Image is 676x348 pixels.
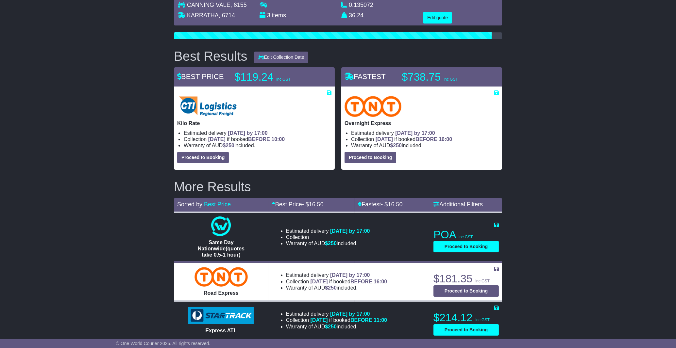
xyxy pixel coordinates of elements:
span: [DATE] by 17:00 [395,130,435,135]
a: Additional Filters [433,201,483,207]
li: Warranty of AUD included. [351,142,499,148]
span: [DATE] by 17:00 [330,228,370,233]
span: $ [325,285,337,290]
p: $738.75 [402,70,483,83]
p: Kilo Rate [177,120,331,126]
li: Collection [286,234,370,240]
span: Express ATL [205,327,237,333]
li: Warranty of AUD included. [286,323,387,329]
li: Warranty of AUD included. [184,142,331,148]
span: 16:00 [374,278,387,284]
span: $ [223,142,234,148]
span: [DATE] [311,317,328,323]
span: BEFORE [350,317,372,323]
li: Estimated delivery [184,130,331,136]
span: BEFORE [350,278,372,284]
span: if booked [311,278,387,284]
p: Overnight Express [345,120,499,126]
li: Warranty of AUD included. [286,284,387,291]
span: 250 [393,142,402,148]
span: 16.50 [388,201,402,207]
span: - $ [302,201,324,207]
span: 11:00 [374,317,387,323]
span: $ [325,324,337,329]
span: - $ [381,201,402,207]
p: $181.35 [433,272,499,285]
span: if booked [376,136,452,142]
span: 250 [226,142,234,148]
img: One World Courier: Same Day Nationwide(quotes take 0.5-1 hour) [211,216,231,236]
span: , 6714 [219,12,235,18]
span: if booked [208,136,285,142]
span: 0.135072 [349,1,373,8]
li: Collection [351,136,499,142]
p: $119.24 [234,70,316,83]
button: Proceed to Booking [433,285,499,296]
span: inc GST [475,317,489,322]
span: 16.50 [309,201,324,207]
span: Sorted by [177,201,202,207]
span: [DATE] [208,136,226,142]
a: Fastest- $16.50 [358,201,402,207]
span: [DATE] [376,136,393,142]
h2: More Results [174,179,502,194]
li: Estimated delivery [286,310,387,317]
span: BEFORE [415,136,437,142]
li: Estimated delivery [351,130,499,136]
button: Proceed to Booking [433,241,499,252]
span: KARRATHA [187,12,219,18]
span: [DATE] by 17:00 [228,130,268,135]
span: inc GST [276,77,290,81]
span: 250 [328,324,337,329]
span: 16:00 [439,136,452,142]
li: Estimated delivery [286,272,387,278]
span: [DATE] [311,278,328,284]
span: Same Day Nationwide(quotes take 0.5-1 hour) [198,239,245,257]
span: BEST PRICE [177,72,224,80]
li: Warranty of AUD included. [286,240,370,246]
span: [DATE] by 17:00 [330,311,370,316]
span: inc GST [444,77,458,81]
li: Collection [286,278,387,284]
a: Best Price- $16.50 [272,201,324,207]
button: Edit Collection Date [254,51,309,63]
img: TNT Domestic: Road Express [194,267,248,286]
span: 3 [267,12,270,18]
span: BEFORE [248,136,270,142]
span: inc GST [459,234,473,239]
span: 10:00 [271,136,285,142]
button: Edit quote [423,12,452,23]
span: FASTEST [345,72,386,80]
p: $214.12 [433,311,499,324]
span: items [272,12,286,18]
button: Proceed to Booking [433,324,499,335]
a: Best Price [204,201,231,207]
span: Road Express [204,290,239,295]
img: CTI Logistics Regional Freight: Kilo Rate [177,96,244,117]
span: [DATE] by 17:00 [330,272,370,277]
li: Estimated delivery [286,228,370,234]
span: © One World Courier 2025. All rights reserved. [116,340,211,346]
img: StarTrack: Express ATL [188,307,254,324]
span: $ [390,142,402,148]
p: POA [433,228,499,241]
span: 36.24 [349,12,363,18]
div: Best Results [171,49,251,63]
span: inc GST [475,278,489,283]
span: 250 [328,285,337,290]
li: Collection [286,317,387,323]
span: CANNING VALE [187,1,230,8]
span: if booked [311,317,387,323]
img: TNT Domestic: Overnight Express [345,96,401,117]
button: Proceed to Booking [345,151,396,163]
li: Collection [184,136,331,142]
button: Proceed to Booking [177,151,229,163]
span: $ [325,240,337,246]
span: , 6155 [230,1,247,8]
span: 250 [328,240,337,246]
